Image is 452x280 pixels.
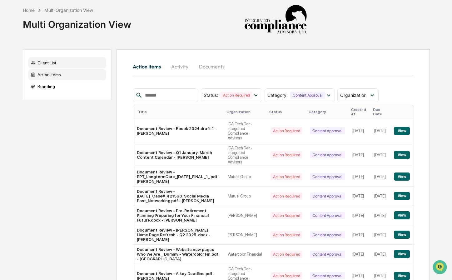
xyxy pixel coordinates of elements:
[194,59,230,74] button: Documents
[394,172,410,181] button: View
[271,173,302,180] div: Action Required
[310,272,345,279] div: Content Approval
[310,173,345,180] div: Content Approval
[394,231,410,239] button: View
[133,59,166,74] button: Action Items
[310,231,345,238] div: Content Approval
[267,92,288,98] span: Category :
[394,211,410,219] button: View
[394,272,410,280] button: View
[271,151,302,158] div: Action Required
[224,119,267,143] td: ICA Tech Den-Integrated Compliance Advisors
[133,187,224,206] td: Document Review - [DATE]_Case#_421568_Social Media Post_Networking.pdf - [PERSON_NAME]
[394,127,410,135] button: View
[269,110,304,114] div: Status
[21,48,102,54] div: Start new chat
[6,13,114,23] p: How can we help?
[28,81,106,92] div: Branding
[45,79,50,84] div: 🗄️
[349,167,370,187] td: [DATE]
[349,187,370,206] td: [DATE]
[349,143,370,167] td: [DATE]
[271,212,302,219] div: Action Required
[244,5,307,34] img: Integrated Compliance Advisors
[224,167,267,187] td: Mutual Group
[23,7,35,13] div: Home
[373,107,388,116] div: Due Date
[133,167,224,187] td: Document Review - PPT_LongtermCare_[DATE]_FINAL _1_.pdf - [PERSON_NAME]
[133,59,414,74] div: activity tabs
[310,251,345,258] div: Content Approval
[28,57,106,68] div: Client List
[138,110,221,114] div: Title
[349,245,370,264] td: [DATE]
[310,127,345,134] div: Content Approval
[370,143,390,167] td: [DATE]
[271,251,302,258] div: Action Required
[43,76,80,87] a: 🗄️Attestations
[310,212,345,219] div: Content Approval
[290,92,325,99] div: Content Approval
[370,167,390,187] td: [DATE]
[224,206,267,225] td: [PERSON_NAME]
[370,225,390,245] td: [DATE]
[351,107,368,116] div: Created At
[12,79,40,85] span: Preclearance
[370,245,390,264] td: [DATE]
[44,106,76,111] a: Powered byPylon
[12,91,39,97] span: Data Lookup
[271,231,302,238] div: Action Required
[221,92,252,99] div: Action Required
[271,192,302,200] div: Action Required
[133,119,224,143] td: Document Review - Ebook 2024 draft 1 - [PERSON_NAME]
[224,187,267,206] td: Mutual Group
[166,59,194,74] button: Activity
[204,92,218,98] span: Status :
[133,225,224,245] td: Document Review - [PERSON_NAME] Home Page Refresh - Q2 2025 .docx - [PERSON_NAME]
[432,259,449,276] iframe: Open customer support
[370,119,390,143] td: [DATE]
[349,225,370,245] td: [DATE]
[394,250,410,258] button: View
[133,206,224,225] td: Document Review - Pre-Retirement Planning Preparing for Your Financial Future.docx - [PERSON_NAME]
[349,119,370,143] td: [DATE]
[224,245,267,264] td: Watercolor Financial
[370,206,390,225] td: [DATE]
[226,110,264,114] div: Organization
[21,54,79,59] div: We're available if you need us!
[370,187,390,206] td: [DATE]
[394,151,410,159] button: View
[16,28,103,35] input: Clear
[394,192,410,200] button: View
[52,79,77,85] span: Attestations
[133,245,224,264] td: Document Review - Website new pages Who We Are _ Dummy - Watercolor Fin.pdf - [GEOGRAPHIC_DATA]
[6,91,11,96] div: 🔎
[28,69,106,80] div: Action Items
[271,127,302,134] div: Action Required
[310,192,345,200] div: Content Approval
[349,206,370,225] td: [DATE]
[6,48,17,59] img: 1746055101610-c473b297-6a78-478c-a979-82029cc54cd1
[133,143,224,167] td: Document Review - Q1 January-March Content Calendar - [PERSON_NAME]
[44,7,93,13] div: Multi Organization View
[106,50,114,57] button: Start new chat
[340,92,366,98] span: Organization
[23,14,131,30] div: Multi Organization View
[4,76,43,87] a: 🖐️Preclearance
[309,110,346,114] div: Category
[224,143,267,167] td: ICA Tech Den-Integrated Compliance Advisors
[271,272,302,279] div: Action Required
[4,88,42,99] a: 🔎Data Lookup
[6,79,11,84] div: 🖐️
[310,151,345,158] div: Content Approval
[224,225,267,245] td: [PERSON_NAME]
[62,106,76,111] span: Pylon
